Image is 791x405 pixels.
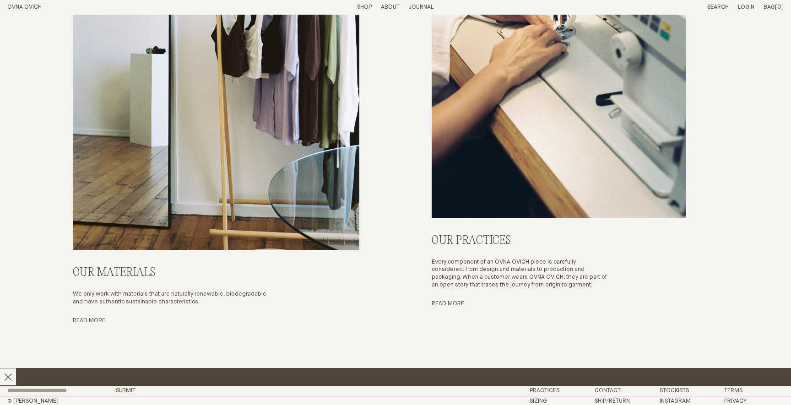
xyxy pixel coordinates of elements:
button: Submit [116,388,135,394]
a: Read More [73,318,105,324]
a: Ship/Return [595,398,630,404]
a: Read More [432,301,464,307]
summary: About [381,4,400,11]
p: We only work with materials that are naturally renewable, biodegradable and have authentic sustai... [73,291,273,306]
span: Bag [764,4,775,10]
span: [0] [775,4,784,10]
a: Home [7,4,42,10]
h2: © [PERSON_NAME] [7,398,196,404]
a: Practices [530,388,559,394]
a: Login [738,4,754,10]
a: Journal [409,4,433,10]
a: Contact [595,388,621,394]
p: Every component of an OVNA OVICH piece is carefully considered: from design and materials to prod... [432,259,609,290]
h2: Our practices [432,234,609,248]
a: Privacy [724,398,747,404]
a: Stockists [660,388,689,394]
a: Instagram [660,398,691,404]
h2: Our Materials [73,266,273,280]
a: Shop [357,4,372,10]
a: Search [707,4,729,10]
a: Sizing [530,398,547,404]
a: Terms [724,388,742,394]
